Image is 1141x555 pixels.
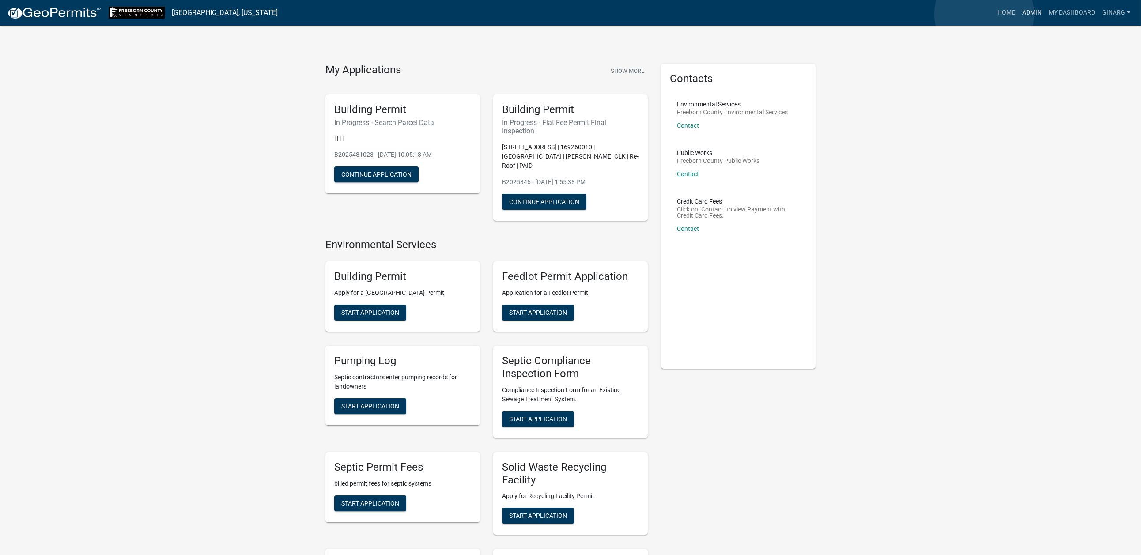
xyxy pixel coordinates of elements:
[1019,4,1045,21] a: Admin
[509,415,567,422] span: Start Application
[502,288,639,298] p: Application for a Feedlot Permit
[502,411,574,427] button: Start Application
[334,461,471,474] h5: Septic Permit Fees
[341,499,399,506] span: Start Application
[677,158,759,164] p: Freeborn County Public Works
[509,309,567,316] span: Start Application
[334,355,471,367] h5: Pumping Log
[677,225,699,232] a: Contact
[502,491,639,501] p: Apply for Recycling Facility Permit
[502,305,574,321] button: Start Application
[677,122,699,129] a: Contact
[670,72,807,85] h5: Contacts
[502,355,639,380] h5: Septic Compliance Inspection Form
[334,103,471,116] h5: Building Permit
[341,403,399,410] span: Start Application
[509,512,567,519] span: Start Application
[1099,4,1134,21] a: ginarg
[677,150,759,156] p: Public Works
[502,508,574,524] button: Start Application
[109,7,165,19] img: Freeborn County, Minnesota
[677,109,788,115] p: Freeborn County Environmental Services
[334,288,471,298] p: Apply for a [GEOGRAPHIC_DATA] Permit
[325,238,648,251] h4: Environmental Services
[502,194,586,210] button: Continue Application
[334,118,471,127] h6: In Progress - Search Parcel Data
[502,270,639,283] h5: Feedlot Permit Application
[334,166,419,182] button: Continue Application
[502,143,639,170] p: [STREET_ADDRESS] | 169260010 | [GEOGRAPHIC_DATA] | [PERSON_NAME] CLK | Re-Roof | PAID
[677,206,800,219] p: Click on "Contact" to view Payment with Credit Card Fees.
[1045,4,1099,21] a: My Dashboard
[502,177,639,187] p: B2025346 - [DATE] 1:55:38 PM
[334,305,406,321] button: Start Application
[334,134,471,143] p: | | | |
[334,150,471,159] p: B2025481023 - [DATE] 10:05:18 AM
[677,101,788,107] p: Environmental Services
[677,170,699,177] a: Contact
[502,385,639,404] p: Compliance Inspection Form for an Existing Sewage Treatment System.
[502,461,639,487] h5: Solid Waste Recycling Facility
[334,479,471,488] p: billed permit fees for septic systems
[334,373,471,391] p: Septic contractors enter pumping records for landowners
[334,270,471,283] h5: Building Permit
[325,64,401,77] h4: My Applications
[334,398,406,414] button: Start Application
[502,103,639,116] h5: Building Permit
[994,4,1019,21] a: Home
[341,309,399,316] span: Start Application
[677,198,800,204] p: Credit Card Fees
[607,64,648,78] button: Show More
[502,118,639,135] h6: In Progress - Flat Fee Permit Final Inspection
[334,495,406,511] button: Start Application
[172,5,278,20] a: [GEOGRAPHIC_DATA], [US_STATE]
